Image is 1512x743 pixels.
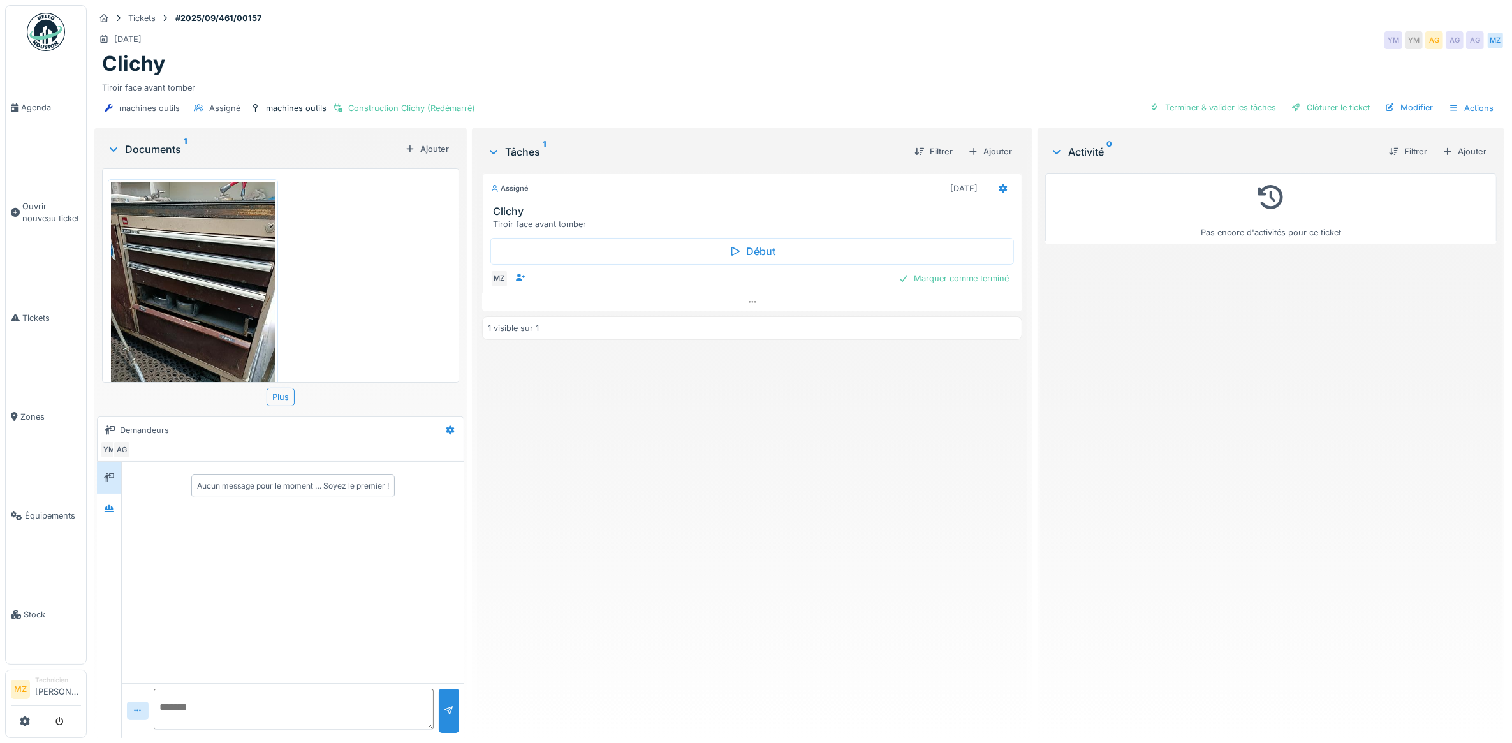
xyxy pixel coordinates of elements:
div: Modifier [1380,99,1438,116]
div: machines outils [266,102,327,114]
li: MZ [11,680,30,699]
div: Ajouter [963,143,1017,160]
div: AG [1446,31,1464,49]
div: Demandeurs [120,424,169,436]
div: YM [100,441,118,459]
li: [PERSON_NAME] [35,675,81,703]
div: Ajouter [400,140,454,158]
div: Documents [107,142,400,157]
div: Assigné [490,183,529,194]
div: Technicien [35,675,81,685]
div: Assigné [209,102,240,114]
div: AG [113,441,131,459]
img: 23ta3fq93tt0h8vhte9cyw73sadt [111,182,275,401]
div: [DATE] [950,182,978,195]
img: Badge_color-CXgf-gQk.svg [27,13,65,51]
a: MZ Technicien[PERSON_NAME] [11,675,81,706]
div: Construction Clichy (Redémarré) [348,102,475,114]
h3: Clichy [493,205,1017,217]
div: Terminer & valider les tâches [1145,99,1281,116]
div: 1 visible sur 1 [488,322,539,334]
a: Ouvrir nouveau ticket [6,157,86,268]
a: Tickets [6,269,86,367]
div: Pas encore d'activités pour ce ticket [1053,179,1488,239]
div: Ajouter [1437,143,1492,160]
div: Activité [1050,144,1379,159]
div: MZ [1486,31,1504,49]
div: AG [1425,31,1443,49]
a: Stock [6,565,86,664]
div: Actions [1443,99,1499,117]
div: YM [1405,31,1423,49]
div: Filtrer [1384,143,1432,160]
div: AG [1466,31,1484,49]
div: Tâches [487,144,905,159]
span: Équipements [25,510,81,522]
sup: 1 [184,142,187,157]
a: Agenda [6,58,86,157]
div: Tickets [128,12,156,24]
sup: 0 [1106,144,1112,159]
a: Zones [6,367,86,466]
span: Tickets [22,312,81,324]
div: Aucun message pour le moment … Soyez le premier ! [197,480,389,492]
div: Filtrer [909,143,958,160]
div: [DATE] [114,33,142,45]
span: Stock [24,608,81,621]
div: Plus [267,388,295,406]
h1: Clichy [102,52,165,76]
div: Clôturer le ticket [1286,99,1375,116]
div: MZ [490,270,508,288]
span: Ouvrir nouveau ticket [22,200,81,224]
strong: #2025/09/461/00157 [170,12,267,24]
div: Tiroir face avant tomber [493,218,1017,230]
sup: 1 [543,144,546,159]
span: Agenda [21,101,81,114]
div: machines outils [119,102,180,114]
span: Zones [20,411,81,423]
a: Équipements [6,466,86,565]
div: YM [1384,31,1402,49]
div: Début [490,238,1015,265]
div: Tiroir face avant tomber [102,77,1497,94]
div: Marquer comme terminé [893,270,1014,287]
